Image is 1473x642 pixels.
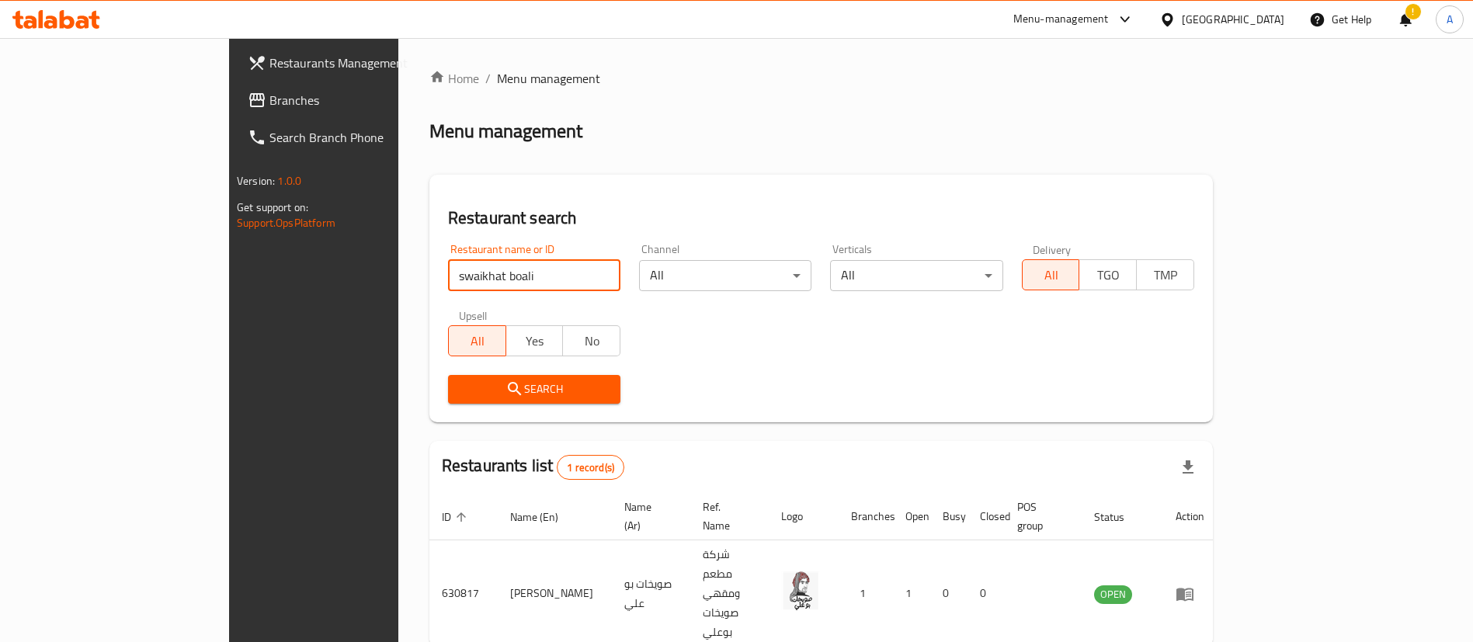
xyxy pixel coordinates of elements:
span: Search Branch Phone [269,128,463,147]
div: OPEN [1094,585,1132,604]
label: Upsell [459,310,488,321]
a: Branches [235,82,475,119]
th: Logo [769,493,839,540]
span: All [455,330,500,352]
span: Name (En) [510,508,578,526]
span: Menu management [497,69,600,88]
span: Status [1094,508,1145,526]
span: 1.0.0 [277,171,301,191]
img: Swaikhat Boali [781,571,820,610]
span: A [1447,11,1453,28]
span: 1 record(s) [558,460,624,475]
input: Search for restaurant name or ID.. [448,260,620,291]
button: All [1022,259,1080,290]
span: Search [460,380,608,399]
h2: Menu management [429,119,582,144]
div: Menu-management [1013,10,1109,29]
div: Menu [1176,585,1204,603]
a: Support.OpsPlatform [237,213,335,233]
span: All [1029,264,1074,286]
span: TMP [1143,264,1188,286]
span: Restaurants Management [269,54,463,72]
th: Busy [930,493,968,540]
a: Restaurants Management [235,44,475,82]
button: Search [448,375,620,404]
div: All [639,260,811,291]
th: Branches [839,493,893,540]
span: Name (Ar) [624,498,672,535]
button: Yes [505,325,564,356]
th: Closed [968,493,1005,540]
div: Export file [1169,449,1207,486]
span: Branches [269,91,463,109]
span: Version: [237,171,275,191]
a: Search Branch Phone [235,119,475,156]
span: ID [442,508,471,526]
th: Action [1163,493,1217,540]
span: OPEN [1094,585,1132,603]
button: No [562,325,620,356]
span: TGO [1086,264,1131,286]
h2: Restaurants list [442,454,624,480]
span: Ref. Name [703,498,750,535]
button: All [448,325,506,356]
label: Delivery [1033,244,1072,255]
div: All [830,260,1002,291]
nav: breadcrumb [429,69,1213,88]
span: POS group [1017,498,1063,535]
button: TMP [1136,259,1194,290]
th: Open [893,493,930,540]
div: [GEOGRAPHIC_DATA] [1182,11,1284,28]
h2: Restaurant search [448,206,1194,230]
li: / [485,69,491,88]
span: No [569,330,614,352]
span: Yes [512,330,558,352]
span: Get support on: [237,197,308,217]
button: TGO [1079,259,1137,290]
